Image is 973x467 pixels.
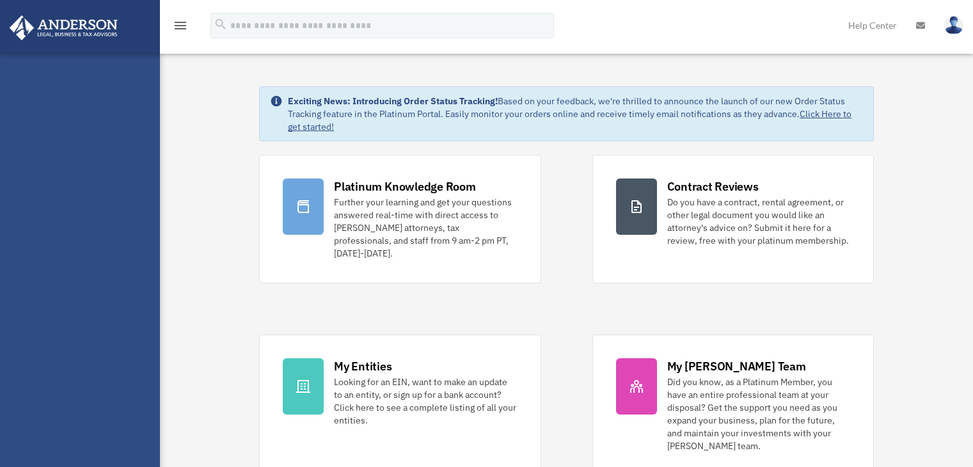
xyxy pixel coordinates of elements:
a: Platinum Knowledge Room Further your learning and get your questions answered real-time with dire... [259,155,541,283]
div: Do you have a contract, rental agreement, or other legal document you would like an attorney's ad... [667,196,850,247]
img: User Pic [944,16,963,35]
div: My Entities [334,358,392,374]
img: Anderson Advisors Platinum Portal [6,15,122,40]
i: menu [173,18,188,33]
i: search [214,17,228,31]
div: Further your learning and get your questions answered real-time with direct access to [PERSON_NAM... [334,196,517,260]
div: Looking for an EIN, want to make an update to an entity, or sign up for a bank account? Click her... [334,376,517,427]
div: My [PERSON_NAME] Team [667,358,806,374]
a: Click Here to get started! [288,108,851,132]
div: Did you know, as a Platinum Member, you have an entire professional team at your disposal? Get th... [667,376,850,452]
div: Contract Reviews [667,178,759,194]
a: menu [173,22,188,33]
div: Platinum Knowledge Room [334,178,476,194]
div: Based on your feedback, we're thrilled to announce the launch of our new Order Status Tracking fe... [288,95,863,133]
a: Contract Reviews Do you have a contract, rental agreement, or other legal document you would like... [592,155,874,283]
strong: Exciting News: Introducing Order Status Tracking! [288,95,498,107]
